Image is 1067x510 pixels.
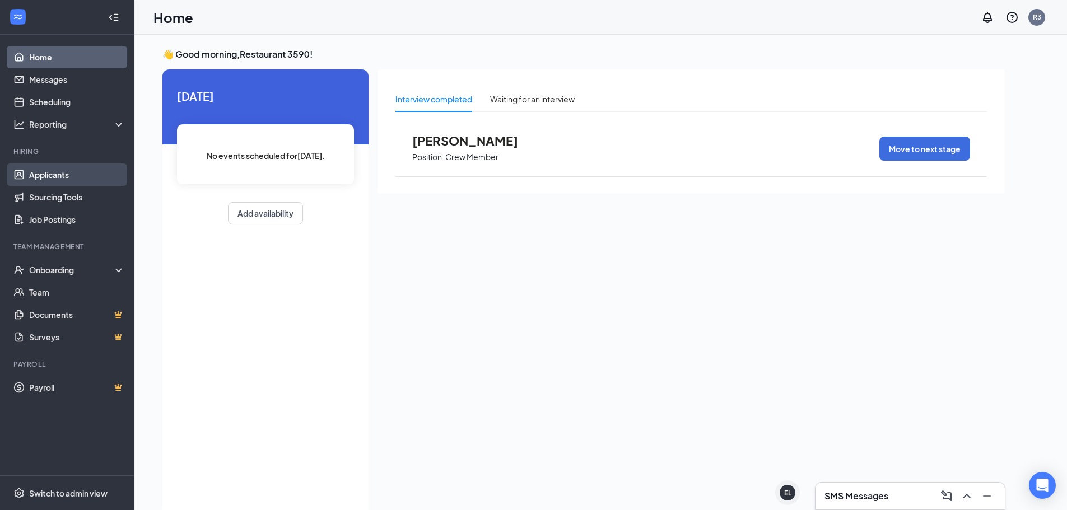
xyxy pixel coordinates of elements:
div: Switch to admin view [29,488,108,499]
svg: Minimize [980,489,994,503]
svg: ComposeMessage [940,489,953,503]
svg: Collapse [108,12,119,23]
div: Waiting for an interview [490,93,575,105]
span: [PERSON_NAME] [412,133,535,148]
div: Team Management [13,242,123,251]
svg: UserCheck [13,264,25,275]
a: Team [29,281,125,303]
h1: Home [153,8,193,27]
div: Hiring [13,147,123,156]
h3: SMS Messages [824,490,888,502]
div: Payroll [13,359,123,369]
button: ComposeMessage [938,487,956,505]
a: Messages [29,68,125,91]
h3: 👋 Good morning, Restaurant 3590 ! [162,48,1005,60]
a: SurveysCrown [29,326,125,348]
svg: QuestionInfo [1005,11,1019,24]
p: Crew Member [445,152,498,162]
span: [DATE] [177,87,354,105]
a: DocumentsCrown [29,303,125,326]
div: Onboarding [29,264,115,275]
a: Home [29,46,125,68]
svg: ChevronUp [960,489,973,503]
button: Minimize [978,487,996,505]
div: Open Intercom Messenger [1029,472,1056,499]
svg: Analysis [13,119,25,130]
a: PayrollCrown [29,376,125,399]
svg: Settings [13,488,25,499]
a: Sourcing Tools [29,186,125,208]
a: Scheduling [29,91,125,113]
button: Move to next stage [879,137,970,161]
span: No events scheduled for [DATE] . [207,149,325,162]
a: Applicants [29,163,125,186]
div: R3 [1033,12,1041,22]
div: Reporting [29,119,125,130]
p: Position: [412,152,444,162]
div: Interview completed [395,93,472,105]
button: ChevronUp [958,487,976,505]
div: EL [784,488,791,498]
svg: Notifications [981,11,994,24]
button: Add availability [228,202,303,224]
svg: WorkstreamLogo [12,11,24,22]
a: Job Postings [29,208,125,231]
